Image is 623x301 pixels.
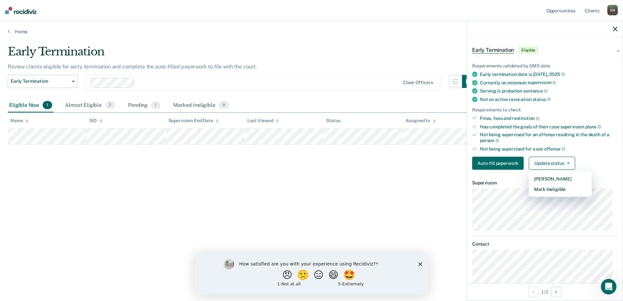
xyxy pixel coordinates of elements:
span: person [480,138,499,143]
div: Pending [127,98,162,113]
div: Currently on minimum [480,80,617,86]
iframe: Survey by Kim from Recidiviz [195,252,428,294]
span: Early Termination [472,47,514,53]
div: Requirements validated by OMS data [472,63,617,69]
div: Early TerminationEligible [467,40,623,61]
span: status [533,97,551,102]
div: Early Termination [8,45,475,64]
iframe: Intercom live chat [601,279,616,294]
span: 2 [105,101,115,109]
button: Update status [529,157,575,170]
div: Not on active revocation [480,96,617,102]
span: Eligible [519,47,538,53]
div: Marked Ineligible [172,98,230,113]
img: Recidiviz [5,7,36,14]
div: Serving ic probation [480,88,617,94]
div: Supervision End Date [168,118,219,123]
button: Next Opportunity [551,287,561,297]
span: 1 [151,101,160,109]
span: restitution [512,116,540,121]
dt: Contact [472,241,617,247]
div: Status [326,118,340,123]
span: 2025 [549,72,565,77]
button: Auto-fill paperwork [472,157,524,170]
div: SID [89,118,103,123]
a: Navigate to form link [472,157,526,170]
div: 1 / 2 [467,283,623,300]
span: sentence [523,88,548,93]
span: supervision [528,80,556,85]
span: 1 [43,101,52,109]
div: Eligible Now [8,98,53,113]
div: Last Viewed [247,118,279,123]
button: Previous Opportunity [528,287,539,297]
a: Home [8,29,615,35]
button: [PERSON_NAME] [529,174,592,184]
div: S M [607,5,618,15]
span: plans [585,124,601,129]
div: Early termination date is [DATE], [480,71,617,77]
div: Has completed the goals of their case supervision [480,124,617,130]
dt: Supervision [472,180,617,186]
div: Name [10,118,29,123]
div: Not being supervised for a sex [480,146,617,152]
button: Mark Ineligible [529,184,592,194]
span: 9 [219,101,229,109]
span: Early Termination [11,79,69,84]
div: Assigned to [405,118,436,123]
div: Requirements to check [472,107,617,113]
p: Review clients eligible for early termination and complete the auto-filled paperwork to file with... [8,64,257,70]
div: Almost Eligible [64,98,116,113]
div: Clear officers [403,80,433,85]
div: Not being supervised for an offense resulting in the death of a [480,132,617,143]
div: Fines, fees and [480,115,617,121]
span: offense [544,146,565,151]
